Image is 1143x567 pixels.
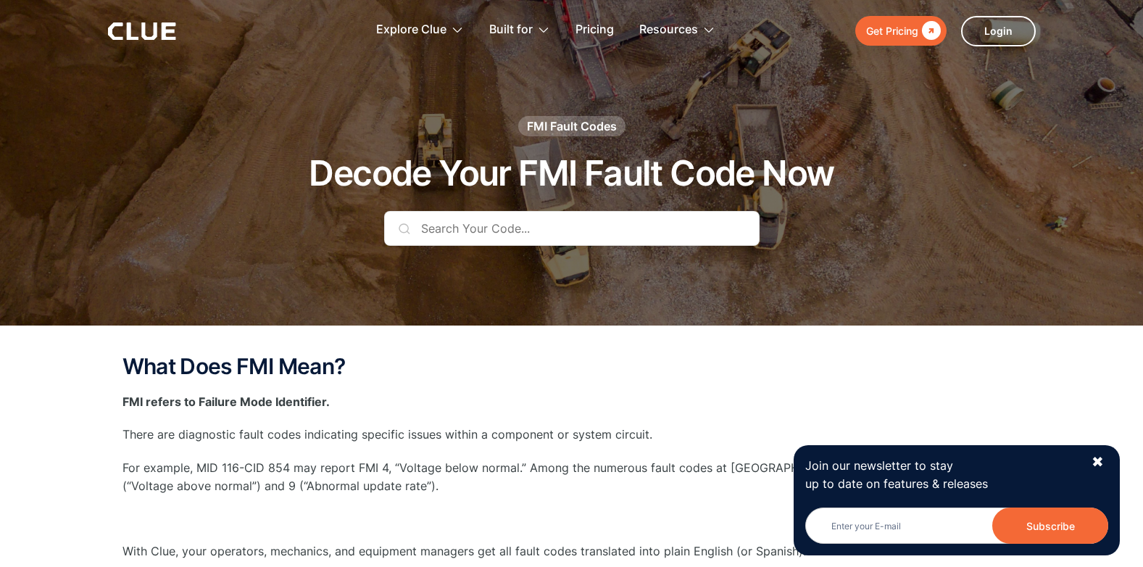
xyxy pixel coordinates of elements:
div: Built for [489,7,533,53]
div: Built for [489,7,550,53]
p: With Clue, your operators, mechanics, and equipment managers get all fault codes translated into ... [122,542,1021,560]
input: Subscribe [992,508,1108,544]
a: Login [961,16,1036,46]
strong: FMI refers to Failure Mode Identifier. [122,394,330,409]
h1: Decode Your FMI Fault Code Now [309,154,834,193]
div: Get Pricing [866,22,918,40]
p: ‍ [122,510,1021,528]
p: For example, MID 116-CID 854 may report FMI 4, “Voltage below normal.” Among the numerous fault c... [122,459,1021,495]
h2: What Does FMI Mean? [122,355,1021,378]
div: Explore Clue [376,7,464,53]
form: Newsletter [805,508,1108,544]
a: Pricing [575,7,614,53]
div: Resources [639,7,715,53]
a: Get Pricing [855,16,947,46]
div:  [918,22,941,40]
p: Join our newsletter to stay up to date on features & releases [805,457,1078,493]
div: Resources [639,7,698,53]
input: Enter your E-mail [805,508,1108,544]
input: Search Your Code... [384,211,760,246]
div: ✖ [1092,453,1104,471]
p: There are diagnostic fault codes indicating specific issues within a component or system circuit. [122,426,1021,444]
div: FMI Fault Codes [527,118,617,134]
div: Explore Clue [376,7,446,53]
